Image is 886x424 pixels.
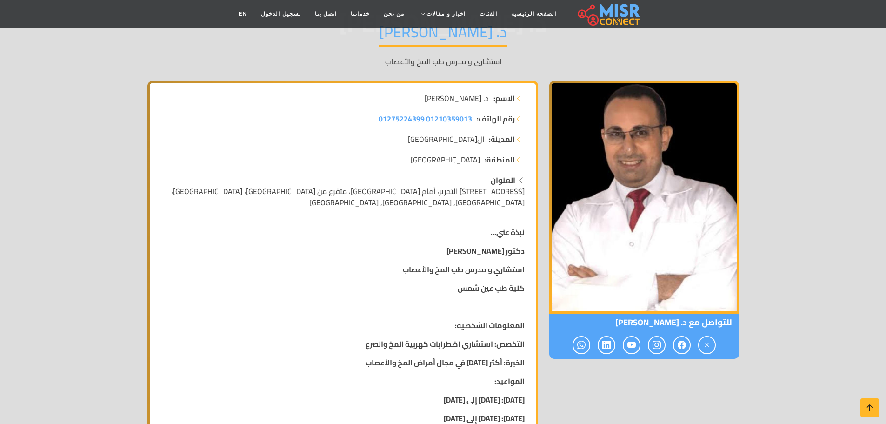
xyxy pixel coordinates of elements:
span: د. [PERSON_NAME] [425,93,489,104]
p: استشاري و مدرس طب المخ والأعصاب [147,56,739,67]
strong: كلية طب عين شمس [458,281,525,295]
strong: المواعيد: [494,374,525,388]
img: د. ستيفن أميل [549,81,739,314]
span: 01210359013 01275224399 [379,112,472,126]
strong: رقم الهاتف: [477,113,515,124]
h1: د. [PERSON_NAME] [379,23,507,47]
img: main.misr_connect [578,2,640,26]
a: تسجيل الدخول [254,5,307,23]
strong: الاسم: [493,93,515,104]
strong: التخصص: استشاري اضطرابات كهربية المخ والصرع [366,337,525,351]
strong: المعلومات الشخصية: [455,318,525,332]
strong: الخبرة: أكثر [DATE] في مجال أمراض المخ والأعصاب [366,356,525,370]
strong: العنوان [491,173,515,187]
span: [STREET_ADDRESS] التحرير، أمام [GEOGRAPHIC_DATA]، متفرع من [GEOGRAPHIC_DATA]، [GEOGRAPHIC_DATA]، ... [171,184,525,209]
strong: المدينة: [489,134,515,145]
a: اتصل بنا [308,5,344,23]
strong: استشاري و مدرس طب المخ والأعصاب [403,262,525,276]
strong: [DATE]: [DATE] إلى [DATE] [444,393,525,407]
span: للتواصل مع د. [PERSON_NAME] [549,314,739,331]
a: خدماتنا [344,5,377,23]
strong: المنطقة: [485,154,515,165]
span: ال[GEOGRAPHIC_DATA] [408,134,484,145]
a: 01210359013 01275224399 [379,113,472,124]
a: اخبار و مقالات [411,5,473,23]
span: [GEOGRAPHIC_DATA] [411,154,480,165]
a: الصفحة الرئيسية [504,5,563,23]
strong: نبذة عني... [491,225,525,239]
strong: دكتور [PERSON_NAME] [446,244,525,258]
span: اخبار و مقالات [426,10,466,18]
a: EN [232,5,254,23]
a: من نحن [377,5,411,23]
a: الفئات [473,5,504,23]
